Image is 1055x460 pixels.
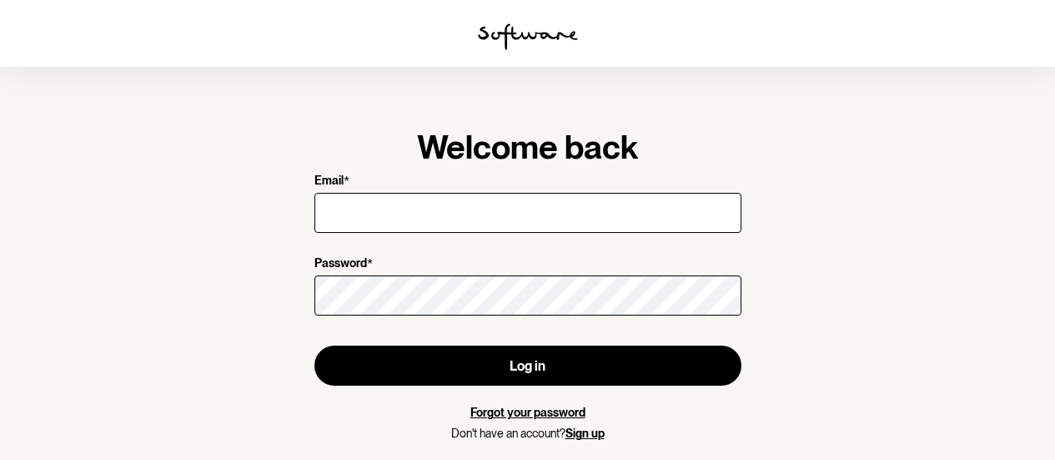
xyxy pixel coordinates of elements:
h1: Welcome back [314,127,741,167]
p: Password [314,256,367,272]
p: Email [314,174,344,190]
img: software logo [478,23,578,50]
button: Log in [314,346,741,386]
a: Forgot your password [470,406,585,419]
a: Sign up [565,427,605,440]
p: Don't have an account? [314,427,741,441]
